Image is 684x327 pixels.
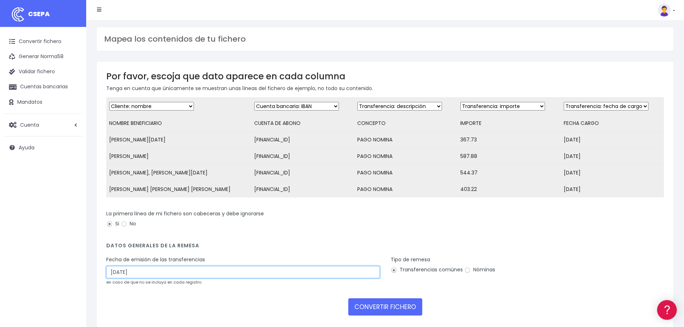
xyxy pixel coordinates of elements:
a: Formatos [7,91,136,102]
div: Facturación [7,143,136,149]
td: IMPORTE [457,115,560,132]
a: General [7,154,136,165]
td: [PERSON_NAME] [106,148,251,165]
label: Tipo de remesa [391,256,430,263]
small: en caso de que no se incluya en cada registro [106,279,201,285]
td: [DATE] [561,165,664,181]
td: 403.22 [457,181,560,198]
td: [FINANCIAL_ID] [251,148,354,165]
td: [FINANCIAL_ID] [251,181,354,198]
div: Convertir ficheros [7,79,136,86]
label: Si [106,220,119,228]
a: Información general [7,61,136,72]
h4: Datos generales de la remesa [106,243,664,252]
a: Cuenta [4,117,83,132]
td: PAGO NOMINA [354,148,457,165]
td: [FINANCIAL_ID] [251,132,354,148]
a: Mandatos [4,95,83,110]
a: POWERED BY ENCHANT [99,207,138,214]
td: [PERSON_NAME], [PERSON_NAME][DATE] [106,165,251,181]
td: [FINANCIAL_ID] [251,165,354,181]
span: Cuenta [20,121,39,128]
td: [DATE] [561,132,664,148]
td: PAGO NOMINA [354,132,457,148]
a: API [7,183,136,195]
a: Perfiles de empresas [7,124,136,135]
a: Ayuda [4,140,83,155]
td: [PERSON_NAME] [PERSON_NAME] [PERSON_NAME] [106,181,251,198]
span: CSEPA [28,9,50,18]
img: profile [658,4,671,17]
td: NOMBRE BENEFICIARIO [106,115,251,132]
td: 587.88 [457,148,560,165]
td: PAGO NOMINA [354,181,457,198]
label: Fecha de emisión de las transferencias [106,256,205,263]
td: [DATE] [561,148,664,165]
button: CONVERTIR FICHERO [348,298,422,316]
label: Transferencias comúnes [391,266,463,274]
a: Problemas habituales [7,102,136,113]
td: [DATE] [561,181,664,198]
a: Generar Norma58 [4,49,83,64]
a: Videotutoriales [7,113,136,124]
td: [PERSON_NAME][DATE] [106,132,251,148]
h3: Por favor, escoja que dato aparece en cada columna [106,71,664,81]
label: No [121,220,136,228]
p: Tenga en cuenta que únicamente se muestran unas líneas del fichero de ejemplo, no todo su contenido. [106,84,664,92]
label: La primera línea de mi fichero son cabeceras y debe ignorarse [106,210,264,218]
div: Programadores [7,172,136,179]
td: CONCEPTO [354,115,457,132]
td: 367.73 [457,132,560,148]
label: Nóminas [464,266,495,274]
a: Cuentas bancarias [4,79,83,94]
td: FECHA CARGO [561,115,664,132]
td: CUENTA DE ABONO [251,115,354,132]
td: PAGO NOMINA [354,165,457,181]
td: 544.37 [457,165,560,181]
h3: Mapea los contenidos de tu fichero [104,34,666,44]
a: Convertir fichero [4,34,83,49]
img: logo [9,5,27,23]
button: Contáctanos [7,192,136,205]
a: Validar fichero [4,64,83,79]
span: Ayuda [19,144,34,151]
div: Información general [7,50,136,57]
